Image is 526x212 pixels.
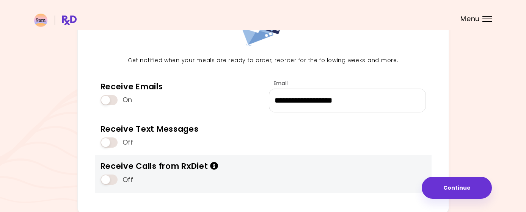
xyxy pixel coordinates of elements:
[422,177,492,199] button: Continue
[95,56,432,65] p: Get notified when your meals are ready to order, reorder for the following weeks and more.
[100,124,199,134] div: Receive Text Messages
[122,96,132,104] span: On
[210,162,218,170] i: Info
[460,16,480,22] span: Menu
[269,79,288,87] label: Email
[100,81,163,92] div: Receive Emails
[122,138,133,147] span: Off
[122,176,133,184] span: Off
[34,14,77,27] img: RxDiet
[100,161,218,171] div: Receive Calls from RxDiet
